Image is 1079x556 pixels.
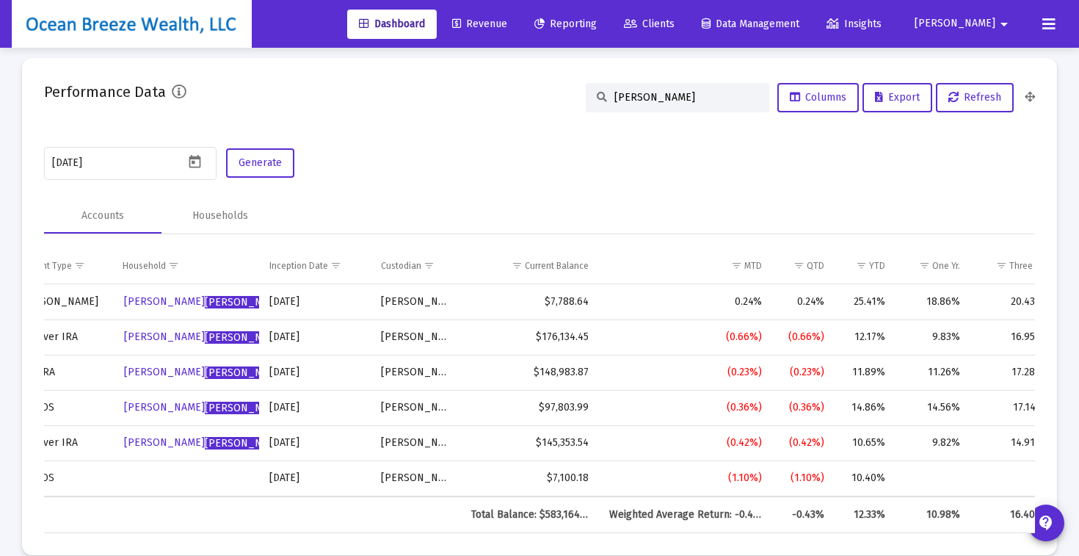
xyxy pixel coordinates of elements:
[239,156,282,169] span: Generate
[205,331,286,344] span: [PERSON_NAME]
[371,319,460,355] td: [PERSON_NAME]
[1009,260,1044,272] div: Three Yr.
[609,400,762,415] div: (0.36%)
[731,260,742,271] span: Show filter options for column 'MTD'
[371,461,460,496] td: [PERSON_NAME]
[123,361,338,383] a: [PERSON_NAME][PERSON_NAME]Household
[981,295,1043,309] div: 20.43%
[512,260,523,271] span: Show filter options for column 'Current Balance'
[919,260,930,271] span: Show filter options for column 'One Yr.'
[609,471,762,485] div: (1.10%)
[359,18,425,30] span: Dashboard
[371,249,460,284] td: Column Custodian
[371,355,460,390] td: [PERSON_NAME]
[123,397,338,419] a: [PERSON_NAME][PERSON_NAME]Household
[690,10,811,39] a: Data Management
[624,18,675,30] span: Clients
[845,508,885,522] div: 12.33%
[793,260,804,271] span: Show filter options for column 'QTD'
[124,401,336,414] span: [PERSON_NAME] Household
[970,249,1053,284] td: Column Three Yr.
[7,319,112,355] td: Rollover IRA
[123,291,338,313] a: [PERSON_NAME][PERSON_NAME]Household
[777,83,859,112] button: Columns
[7,249,112,284] td: Column Account Type
[895,249,971,284] td: Column One Yr.
[936,83,1014,112] button: Refresh
[782,508,824,522] div: -0.43%
[702,18,799,30] span: Data Management
[995,10,1013,39] mat-icon: arrow_drop_down
[906,330,961,344] div: 9.83%
[184,151,206,173] button: Open calendar
[981,436,1043,450] div: 14.91%
[826,18,882,30] span: Insights
[226,148,294,178] button: Generate
[782,436,824,450] div: (0.42%)
[471,330,589,344] div: $176,134.45
[897,9,1031,38] button: [PERSON_NAME]
[772,249,834,284] td: Column QTD
[862,83,932,112] button: Export
[330,260,341,271] span: Show filter options for column 'Inception Date'
[44,80,166,104] h2: Performance Data
[259,461,371,496] td: [DATE]
[205,402,286,414] span: [PERSON_NAME]
[471,508,589,522] div: Total Balance: $583,164.67
[347,10,437,39] a: Dashboard
[7,461,112,496] td: JTWROS
[948,91,1001,104] span: Refresh
[7,355,112,390] td: SEP IRA
[807,260,824,272] div: QTD
[906,436,961,450] div: 9.82%
[609,365,762,380] div: (0.23%)
[996,260,1007,271] span: Show filter options for column 'Three Yr.'
[123,432,338,454] a: [PERSON_NAME][PERSON_NAME]Household
[440,10,519,39] a: Revenue
[52,157,184,169] input: Select a Date
[371,390,460,425] td: [PERSON_NAME]
[123,326,338,348] a: [PERSON_NAME][PERSON_NAME]Household
[192,209,248,223] div: Households
[424,260,435,271] span: Show filter options for column 'Custodian'
[835,249,895,284] td: Column YTD
[7,284,112,319] td: [PERSON_NAME]
[471,400,589,415] div: $97,803.99
[981,508,1043,522] div: 16.40%
[124,436,336,449] span: [PERSON_NAME] Household
[782,330,824,344] div: (0.66%)
[782,471,824,485] div: (1.10%)
[205,296,286,308] span: [PERSON_NAME]
[23,10,241,39] img: Dashboard
[744,260,762,272] div: MTD
[168,260,179,271] span: Show filter options for column 'Household'
[81,209,124,223] div: Accounts
[981,400,1043,415] div: 17.14%
[614,91,758,104] input: Search
[471,295,589,309] div: $7,788.64
[74,260,85,271] span: Show filter options for column 'Account Type'
[7,425,112,461] td: Rollover IRA
[815,10,893,39] a: Insights
[371,284,460,319] td: [PERSON_NAME]
[471,365,589,380] div: $148,983.87
[269,260,328,272] div: Inception Date
[906,365,961,380] div: 11.26%
[875,91,920,104] span: Export
[906,400,961,415] div: 14.56%
[856,260,867,271] span: Show filter options for column 'YTD'
[790,91,846,104] span: Columns
[471,436,589,450] div: $145,353.54
[845,365,885,380] div: 11.89%
[534,18,597,30] span: Reporting
[845,471,885,485] div: 10.40%
[259,319,371,355] td: [DATE]
[461,249,599,284] td: Column Current Balance
[259,390,371,425] td: [DATE]
[845,436,885,450] div: 10.65%
[523,10,608,39] a: Reporting
[609,330,762,344] div: (0.66%)
[7,390,112,425] td: JTWROS
[845,330,885,344] div: 12.17%
[452,18,507,30] span: Revenue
